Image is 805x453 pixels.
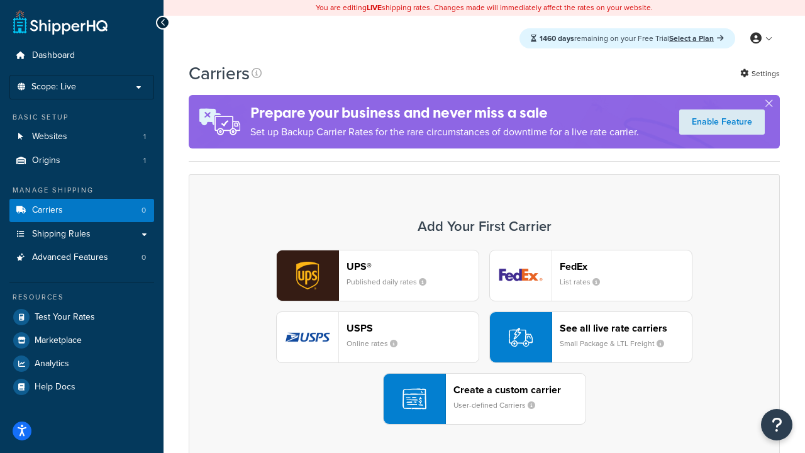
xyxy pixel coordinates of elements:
a: Websites 1 [9,125,154,148]
li: Origins [9,149,154,172]
p: Set up Backup Carrier Rates for the rare circumstances of downtime for a live rate carrier. [250,123,639,141]
img: ad-rules-rateshop-fe6ec290ccb7230408bd80ed9643f0289d75e0ffd9eb532fc0e269fcd187b520.png [189,95,250,148]
a: Advanced Features 0 [9,246,154,269]
span: 0 [142,205,146,216]
span: Dashboard [32,50,75,61]
h3: Add Your First Carrier [202,219,767,234]
div: remaining on your Free Trial [519,28,735,48]
a: Enable Feature [679,109,765,135]
div: Resources [9,292,154,303]
small: Published daily rates [347,276,436,288]
a: Dashboard [9,44,154,67]
button: fedEx logoFedExList rates [489,250,692,301]
span: 1 [143,131,146,142]
h4: Prepare your business and never miss a sale [250,103,639,123]
div: Basic Setup [9,112,154,123]
li: Websites [9,125,154,148]
small: List rates [560,276,610,288]
strong: 1460 days [540,33,574,44]
span: Help Docs [35,382,75,393]
a: Origins 1 [9,149,154,172]
header: Create a custom carrier [453,384,586,396]
a: Carriers 0 [9,199,154,222]
b: LIVE [367,2,382,13]
a: Test Your Rates [9,306,154,328]
span: 1 [143,155,146,166]
li: Carriers [9,199,154,222]
span: Scope: Live [31,82,76,92]
img: ups logo [277,250,338,301]
header: FedEx [560,260,692,272]
span: Advanced Features [32,252,108,263]
a: Help Docs [9,376,154,398]
small: User-defined Carriers [453,400,545,411]
img: icon-carrier-custom-c93b8a24.svg [402,387,426,411]
div: Manage Shipping [9,185,154,196]
header: UPS® [347,260,479,272]
button: See all live rate carriersSmall Package & LTL Freight [489,311,692,363]
span: 0 [142,252,146,263]
a: ShipperHQ Home [13,9,108,35]
li: Advanced Features [9,246,154,269]
span: Analytics [35,359,69,369]
img: fedEx logo [490,250,552,301]
img: icon-carrier-liverate-becf4550.svg [509,325,533,349]
button: ups logoUPS®Published daily rates [276,250,479,301]
button: Open Resource Center [761,409,792,440]
small: Online rates [347,338,408,349]
header: USPS [347,322,479,334]
span: Marketplace [35,335,82,346]
a: Settings [740,65,780,82]
header: See all live rate carriers [560,322,692,334]
span: Test Your Rates [35,312,95,323]
a: Analytics [9,352,154,375]
h1: Carriers [189,61,250,86]
button: usps logoUSPSOnline rates [276,311,479,363]
a: Marketplace [9,329,154,352]
span: Websites [32,131,67,142]
span: Origins [32,155,60,166]
a: Shipping Rules [9,223,154,246]
button: Create a custom carrierUser-defined Carriers [383,373,586,425]
a: Select a Plan [669,33,724,44]
span: Carriers [32,205,63,216]
small: Small Package & LTL Freight [560,338,674,349]
img: usps logo [277,312,338,362]
span: Shipping Rules [32,229,91,240]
